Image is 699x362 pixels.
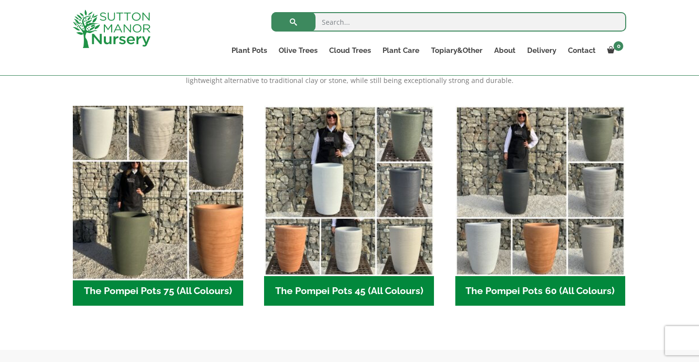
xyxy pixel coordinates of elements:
a: About [488,44,521,57]
a: Plant Care [377,44,425,57]
img: The Pompei Pots 75 (All Colours) [68,101,247,280]
a: 0 [601,44,626,57]
a: Visit product category The Pompei Pots 60 (All Colours) [455,106,626,306]
a: Visit product category The Pompei Pots 75 (All Colours) [73,106,243,306]
a: Contact [562,44,601,57]
a: Delivery [521,44,562,57]
a: Plant Pots [226,44,273,57]
a: Visit product category The Pompei Pots 45 (All Colours) [264,106,434,306]
span: 0 [614,41,623,51]
h2: The Pompei Pots 75 (All Colours) [73,276,243,306]
a: Topiary&Other [425,44,488,57]
img: The Pompei Pots 60 (All Colours) [455,106,626,276]
h2: The Pompei Pots 45 (All Colours) [264,276,434,306]
img: logo [73,10,150,48]
a: Cloud Trees [323,44,377,57]
input: Search... [271,12,626,32]
img: The Pompei Pots 45 (All Colours) [264,106,434,276]
a: Olive Trees [273,44,323,57]
h2: The Pompei Pots 60 (All Colours) [455,276,626,306]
